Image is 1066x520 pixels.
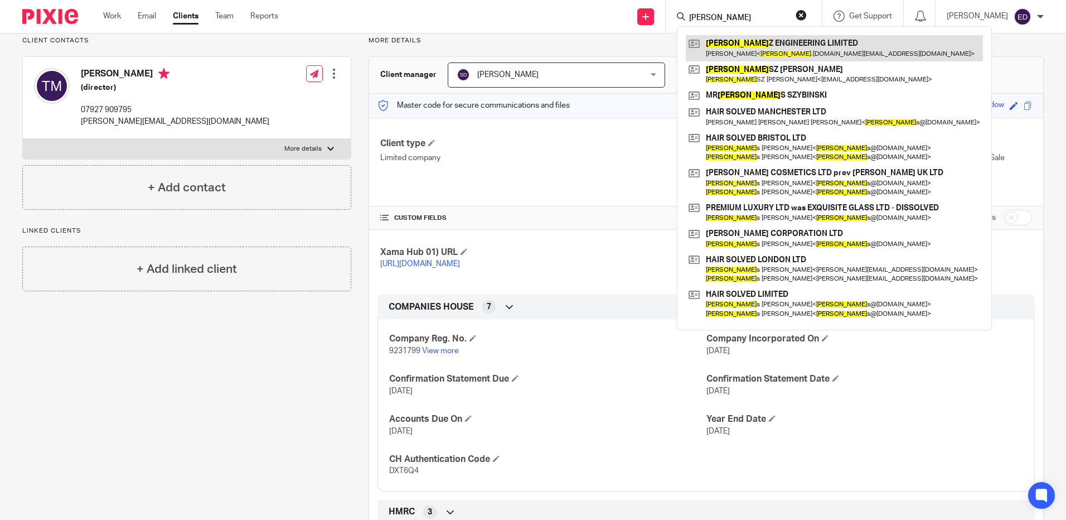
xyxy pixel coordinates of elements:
h4: Confirmation Statement Due [389,373,706,385]
span: HMRC [389,506,415,518]
img: svg%3E [34,68,70,104]
a: Work [103,11,121,22]
img: svg%3E [1014,8,1031,26]
span: [DATE] [706,387,730,395]
span: [DATE] [706,347,730,355]
h4: CH Authentication Code [389,454,706,465]
i: Primary [158,68,169,79]
span: [DATE] [389,387,413,395]
a: Team [215,11,234,22]
img: Pixie [22,9,78,24]
p: Master code for secure communications and files [377,100,570,111]
h4: Client type [380,138,706,150]
h4: Company Incorporated On [706,333,1023,345]
p: Linked clients [22,227,351,235]
span: COMPANIES HOUSE [389,301,474,313]
input: Search [688,13,788,23]
p: [PERSON_NAME][EMAIL_ADDRESS][DOMAIN_NAME] [81,116,269,127]
a: [URL][DOMAIN_NAME] [380,260,460,268]
span: [PERSON_NAME] [477,71,539,79]
a: Reports [250,11,278,22]
h3: Client manager [380,69,437,80]
p: Client contacts [22,36,351,45]
p: More details [369,36,1044,45]
h4: CUSTOM FIELDS [380,214,706,223]
span: [DATE] [706,427,730,435]
h4: Year End Date [706,413,1023,425]
h4: [PERSON_NAME] [81,68,269,82]
p: 07927 909795 [81,104,269,115]
span: 7 [487,301,491,312]
p: [PERSON_NAME] [947,11,1008,22]
button: Clear [796,9,807,21]
h5: (director) [81,82,269,93]
img: svg%3E [457,68,470,81]
span: 9231799 [389,347,420,355]
p: Limited company [380,152,706,163]
a: Clients [173,11,198,22]
span: 3 [428,507,432,518]
h4: Accounts Due On [389,413,706,425]
h4: Xama Hub 01) URL [380,247,706,258]
span: [DATE] [389,427,413,435]
a: Email [138,11,156,22]
p: More details [284,145,322,153]
span: DXT6Q4 [389,467,419,475]
div: incredible-crimson-waved-window [884,99,1004,112]
a: View more [422,347,459,355]
h4: Company Reg. No. [389,333,706,345]
h4: + Add contact [148,179,226,196]
h4: Confirmation Statement Date [706,373,1023,385]
span: Get Support [849,12,892,20]
h4: + Add linked client [137,261,237,278]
